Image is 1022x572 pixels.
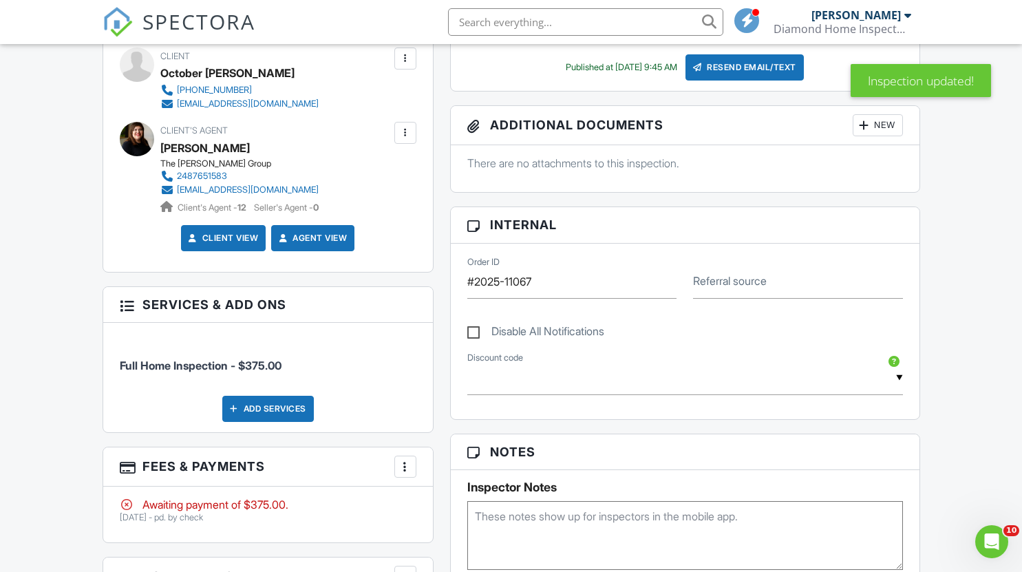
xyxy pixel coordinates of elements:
strong: 0 [313,202,319,213]
span: Client [160,51,190,61]
h3: Internal [451,207,919,243]
span: Seller's Agent - [254,202,319,213]
div: [PERSON_NAME] [811,8,901,22]
span: Full Home Inspection - $375.00 [120,359,281,372]
strong: 12 [237,202,246,213]
div: The [PERSON_NAME] Group [160,158,330,169]
label: Referral source [693,273,767,288]
label: Order ID [467,256,500,268]
h3: Fees & Payments [103,447,433,487]
a: [PERSON_NAME] [160,138,250,158]
div: New [853,114,903,136]
a: [EMAIL_ADDRESS][DOMAIN_NAME] [160,97,319,111]
h3: Notes [451,434,919,470]
div: Published at [DATE] 9:45 AM [566,62,677,73]
div: 2487651583 [177,171,227,182]
img: The Best Home Inspection Software - Spectora [103,7,133,37]
a: [PHONE_NUMBER] [160,83,319,97]
div: Diamond Home Inspectors [774,22,911,36]
div: [EMAIL_ADDRESS][DOMAIN_NAME] [177,184,319,195]
label: Disable All Notifications [467,325,604,342]
a: 2487651583 [160,169,319,183]
a: Agent View [276,231,347,245]
h5: Inspector Notes [467,480,903,494]
a: Client View [186,231,259,245]
h3: Additional Documents [451,106,919,145]
span: SPECTORA [142,7,255,36]
label: Discount code [467,352,523,364]
iframe: Intercom live chat [975,525,1008,558]
div: Awaiting payment of $375.00. [120,497,416,512]
a: SPECTORA [103,19,255,47]
a: [EMAIL_ADDRESS][DOMAIN_NAME] [160,183,319,197]
p: There are no attachments to this inspection. [467,156,903,171]
div: Add Services [222,396,314,422]
div: Inspection updated! [851,64,991,97]
div: Resend Email/Text [685,54,804,81]
h3: Services & Add ons [103,287,433,323]
div: [EMAIL_ADDRESS][DOMAIN_NAME] [177,98,319,109]
input: Search everything... [448,8,723,36]
span: Client's Agent [160,125,228,136]
span: Client's Agent - [178,202,248,213]
p: [DATE] - pd. by check [120,512,416,523]
li: Service: Full Home Inspection [120,333,416,384]
div: [PHONE_NUMBER] [177,85,252,96]
div: October [PERSON_NAME] [160,63,295,83]
span: 10 [1003,525,1019,536]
